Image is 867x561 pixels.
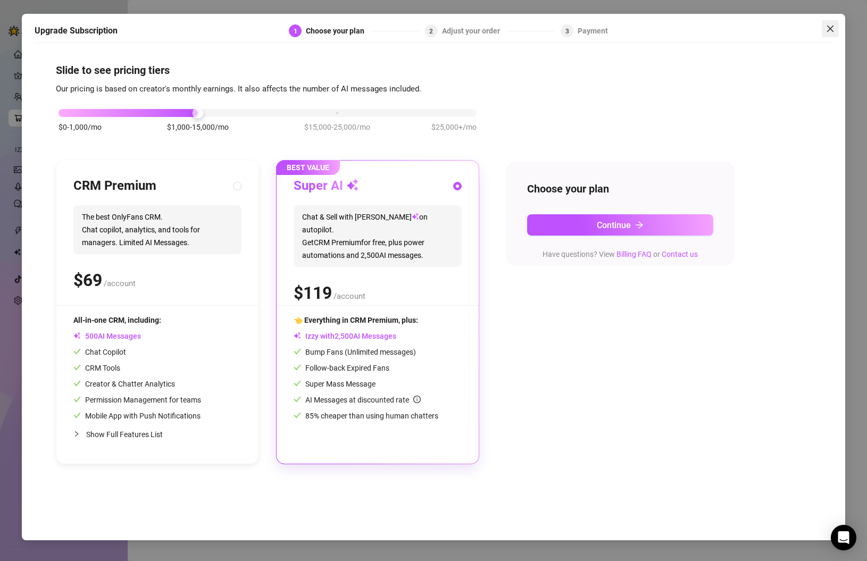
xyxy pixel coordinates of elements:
[294,178,359,195] h3: Super AI
[822,24,839,33] span: Close
[597,220,631,230] span: Continue
[294,205,462,267] span: Chat & Sell with [PERSON_NAME] on autopilot. Get CRM Premium for free, plus power automations and...
[294,283,332,303] span: $
[73,422,241,447] div: Show Full Features List
[86,430,163,439] span: Show Full Features List
[73,332,141,340] span: AI Messages
[294,332,396,340] span: Izzy with AI Messages
[822,20,839,37] button: Close
[578,24,608,37] div: Payment
[543,250,698,258] span: Have questions? View or
[662,250,698,258] a: Contact us
[294,396,301,403] span: check
[413,396,421,403] span: info-circle
[73,396,81,403] span: check
[73,412,81,419] span: check
[305,396,421,404] span: AI Messages at discounted rate
[429,28,433,35] span: 2
[304,121,370,133] span: $15,000-25,000/mo
[565,28,569,35] span: 3
[635,221,644,229] span: arrow-right
[35,24,118,37] h5: Upgrade Subscription
[294,348,301,355] span: check
[73,348,81,355] span: check
[527,181,713,196] h4: Choose your plan
[56,84,421,94] span: Our pricing is based on creator's monthly earnings. It also affects the number of AI messages inc...
[73,348,126,356] span: Chat Copilot
[306,24,371,37] div: Choose your plan
[294,412,438,420] span: 85% cheaper than using human chatters
[73,396,201,404] span: Permission Management for teams
[831,525,856,550] div: Open Intercom Messenger
[294,380,301,387] span: check
[294,412,301,419] span: check
[73,205,241,254] span: The best OnlyFans CRM. Chat copilot, analytics, and tools for managers. Limited AI Messages.
[73,380,81,387] span: check
[56,63,812,78] h4: Slide to see pricing tiers
[294,28,297,35] span: 1
[442,24,506,37] div: Adjust your order
[104,279,136,288] span: /account
[59,121,102,133] span: $0-1,000/mo
[73,380,175,388] span: Creator & Chatter Analytics
[294,364,389,372] span: Follow-back Expired Fans
[73,364,81,371] span: check
[73,270,102,290] span: $
[294,348,416,356] span: Bump Fans (Unlimited messages)
[294,380,376,388] span: Super Mass Message
[294,316,418,324] span: 👈 Everything in CRM Premium, plus:
[73,178,156,195] h3: CRM Premium
[73,364,120,372] span: CRM Tools
[294,364,301,371] span: check
[73,431,80,437] span: collapsed
[431,121,477,133] span: $25,000+/mo
[334,291,365,301] span: /account
[276,160,340,175] span: BEST VALUE
[167,121,229,133] span: $1,000-15,000/mo
[826,24,835,33] span: close
[73,412,201,420] span: Mobile App with Push Notifications
[616,250,652,258] a: Billing FAQ
[527,214,713,236] button: Continuearrow-right
[73,316,161,324] span: All-in-one CRM, including:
